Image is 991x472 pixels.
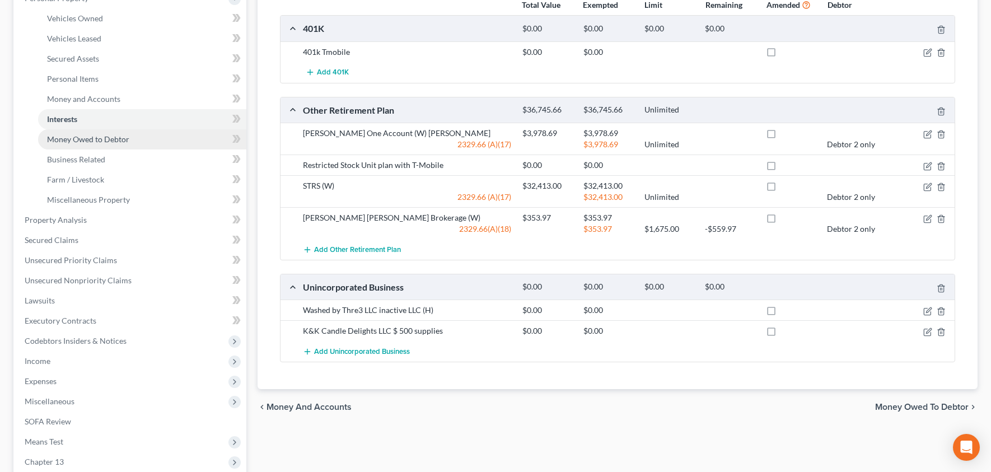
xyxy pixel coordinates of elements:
[16,291,246,311] a: Lawsuits
[25,255,117,265] span: Unsecured Priority Claims
[297,212,517,223] div: [PERSON_NAME] [PERSON_NAME] Brokerage (W)
[25,376,57,386] span: Expenses
[639,191,700,203] div: Unlimited
[639,24,700,34] div: $0.00
[699,223,760,235] div: -$559.97
[16,210,246,230] a: Property Analysis
[821,223,882,235] div: Debtor 2 only
[16,412,246,432] a: SOFA Review
[25,235,78,245] span: Secured Claims
[303,341,410,362] button: Add Unincorporated Business
[578,24,639,34] div: $0.00
[639,223,700,235] div: $1,675.00
[517,46,578,58] div: $0.00
[47,34,101,43] span: Vehicles Leased
[297,160,517,171] div: Restricted Stock Unit plan with T-Mobile
[38,29,246,49] a: Vehicles Leased
[578,223,639,235] div: $353.97
[38,170,246,190] a: Farm / Livestock
[297,305,517,316] div: Washed by Thre3 LLC inactive LLC (H)
[38,190,246,210] a: Miscellaneous Property
[517,160,578,171] div: $0.00
[821,191,882,203] div: Debtor 2 only
[517,105,578,115] div: $36,745.66
[25,296,55,305] span: Lawsuits
[16,270,246,291] a: Unsecured Nonpriority Claims
[578,139,639,150] div: $3,978.69
[16,311,246,331] a: Executory Contracts
[38,109,246,129] a: Interests
[875,403,969,412] span: Money Owed to Debtor
[517,212,578,223] div: $353.97
[258,403,267,412] i: chevron_left
[38,149,246,170] a: Business Related
[47,114,77,124] span: Interests
[699,282,760,292] div: $0.00
[25,356,50,366] span: Income
[297,325,517,337] div: K&K Candle Delights LLC $ 500 supplies
[297,128,517,139] div: [PERSON_NAME] One Account (W) [PERSON_NAME]
[578,160,639,171] div: $0.00
[303,239,401,260] button: Add Other Retirement Plan
[578,128,639,139] div: $3,978.69
[38,69,246,89] a: Personal Items
[297,180,517,191] div: STRS (W)
[578,282,639,292] div: $0.00
[578,325,639,337] div: $0.00
[517,305,578,316] div: $0.00
[875,403,978,412] button: Money Owed to Debtor chevron_right
[297,139,517,150] div: 2329.66 (A)(17)
[314,245,401,254] span: Add Other Retirement Plan
[47,155,105,164] span: Business Related
[25,457,64,466] span: Chapter 13
[303,62,352,83] button: Add 401K
[47,134,129,144] span: Money Owed to Debtor
[25,275,132,285] span: Unsecured Nonpriority Claims
[47,13,103,23] span: Vehicles Owned
[517,24,578,34] div: $0.00
[16,230,246,250] a: Secured Claims
[25,336,127,345] span: Codebtors Insiders & Notices
[578,212,639,223] div: $353.97
[517,180,578,191] div: $32,413.00
[639,139,700,150] div: Unlimited
[578,305,639,316] div: $0.00
[258,403,352,412] button: chevron_left Money and Accounts
[297,104,517,116] div: Other Retirement Plan
[25,215,87,225] span: Property Analysis
[578,46,639,58] div: $0.00
[47,54,99,63] span: Secured Assets
[297,46,517,58] div: 401k Tmobile
[969,403,978,412] i: chevron_right
[639,282,700,292] div: $0.00
[16,250,246,270] a: Unsecured Priority Claims
[821,139,882,150] div: Debtor 2 only
[25,437,63,446] span: Means Test
[25,417,71,426] span: SOFA Review
[578,191,639,203] div: $32,413.00
[517,325,578,337] div: $0.00
[267,403,352,412] span: Money and Accounts
[38,129,246,149] a: Money Owed to Debtor
[297,223,517,235] div: 2329.66(A)(18)
[25,316,96,325] span: Executory Contracts
[47,94,120,104] span: Money and Accounts
[25,396,74,406] span: Miscellaneous
[47,195,130,204] span: Miscellaneous Property
[297,191,517,203] div: 2329.66 (A)(17)
[639,105,700,115] div: Unlimited
[297,281,517,293] div: Unincorporated Business
[317,68,349,77] span: Add 401K
[297,22,517,34] div: 401K
[47,74,99,83] span: Personal Items
[314,347,410,356] span: Add Unincorporated Business
[578,180,639,191] div: $32,413.00
[517,128,578,139] div: $3,978.69
[517,282,578,292] div: $0.00
[38,49,246,69] a: Secured Assets
[578,105,639,115] div: $36,745.66
[953,434,980,461] div: Open Intercom Messenger
[38,8,246,29] a: Vehicles Owned
[699,24,760,34] div: $0.00
[47,175,104,184] span: Farm / Livestock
